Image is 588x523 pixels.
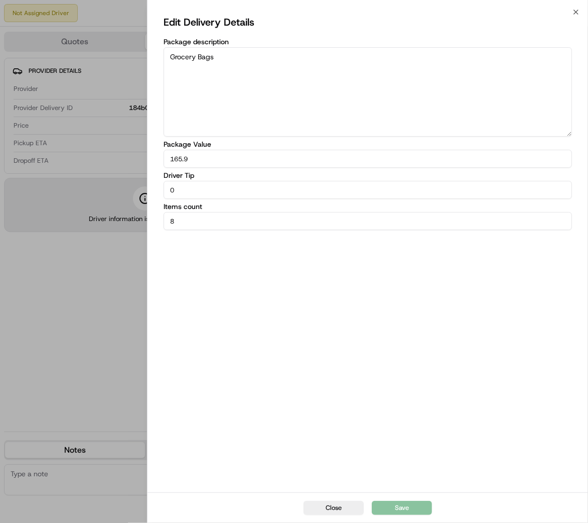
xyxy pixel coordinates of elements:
input: Enter package value [164,181,572,199]
label: Driver Tip [164,172,572,179]
button: Close [304,501,364,515]
label: Items count [164,203,572,210]
label: Package description [164,38,572,45]
h2: Edit Delivery Details [164,14,254,30]
input: Enter items count [164,212,572,230]
textarea: Grocery Bags [164,47,572,137]
input: Enter package value [164,150,572,168]
label: Package Value [164,141,572,148]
